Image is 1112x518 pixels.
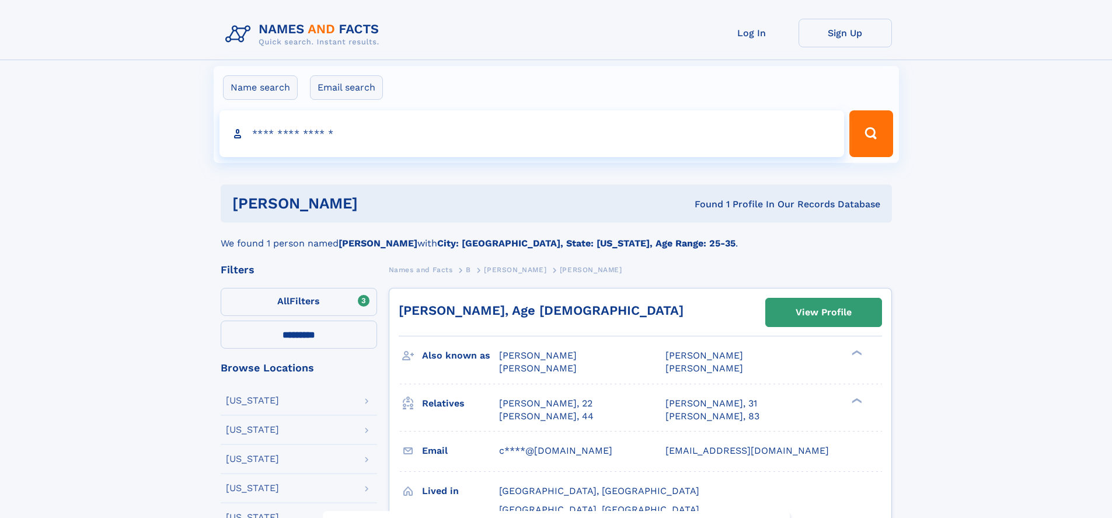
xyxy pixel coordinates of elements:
[219,110,845,157] input: search input
[277,295,290,307] span: All
[499,350,577,361] span: [PERSON_NAME]
[339,238,417,249] b: [PERSON_NAME]
[665,363,743,374] span: [PERSON_NAME]
[422,481,499,501] h3: Lived in
[499,485,699,496] span: [GEOGRAPHIC_DATA], [GEOGRAPHIC_DATA]
[226,484,279,493] div: [US_STATE]
[499,410,594,423] a: [PERSON_NAME], 44
[796,299,852,326] div: View Profile
[560,266,622,274] span: [PERSON_NAME]
[399,303,684,318] a: [PERSON_NAME], Age [DEMOGRAPHIC_DATA]
[223,75,298,100] label: Name search
[466,262,471,277] a: B
[849,397,863,404] div: ❯
[310,75,383,100] label: Email search
[232,196,527,211] h1: [PERSON_NAME]
[221,288,377,316] label: Filters
[466,266,471,274] span: B
[705,19,799,47] a: Log In
[665,397,757,410] a: [PERSON_NAME], 31
[484,262,546,277] a: [PERSON_NAME]
[484,266,546,274] span: [PERSON_NAME]
[665,410,759,423] a: [PERSON_NAME], 83
[226,425,279,434] div: [US_STATE]
[849,349,863,357] div: ❯
[499,363,577,374] span: [PERSON_NAME]
[422,441,499,461] h3: Email
[849,110,893,157] button: Search Button
[226,396,279,405] div: [US_STATE]
[665,350,743,361] span: [PERSON_NAME]
[437,238,735,249] b: City: [GEOGRAPHIC_DATA], State: [US_STATE], Age Range: 25-35
[221,223,892,251] div: We found 1 person named with .
[665,445,829,456] span: [EMAIL_ADDRESS][DOMAIN_NAME]
[226,454,279,464] div: [US_STATE]
[389,262,453,277] a: Names and Facts
[221,265,377,275] div: Filters
[499,397,592,410] a: [PERSON_NAME], 22
[221,363,377,373] div: Browse Locations
[766,298,881,326] a: View Profile
[422,346,499,366] h3: Also known as
[422,394,499,413] h3: Relatives
[499,504,699,515] span: [GEOGRAPHIC_DATA], [GEOGRAPHIC_DATA]
[799,19,892,47] a: Sign Up
[526,198,880,211] div: Found 1 Profile In Our Records Database
[221,19,389,50] img: Logo Names and Facts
